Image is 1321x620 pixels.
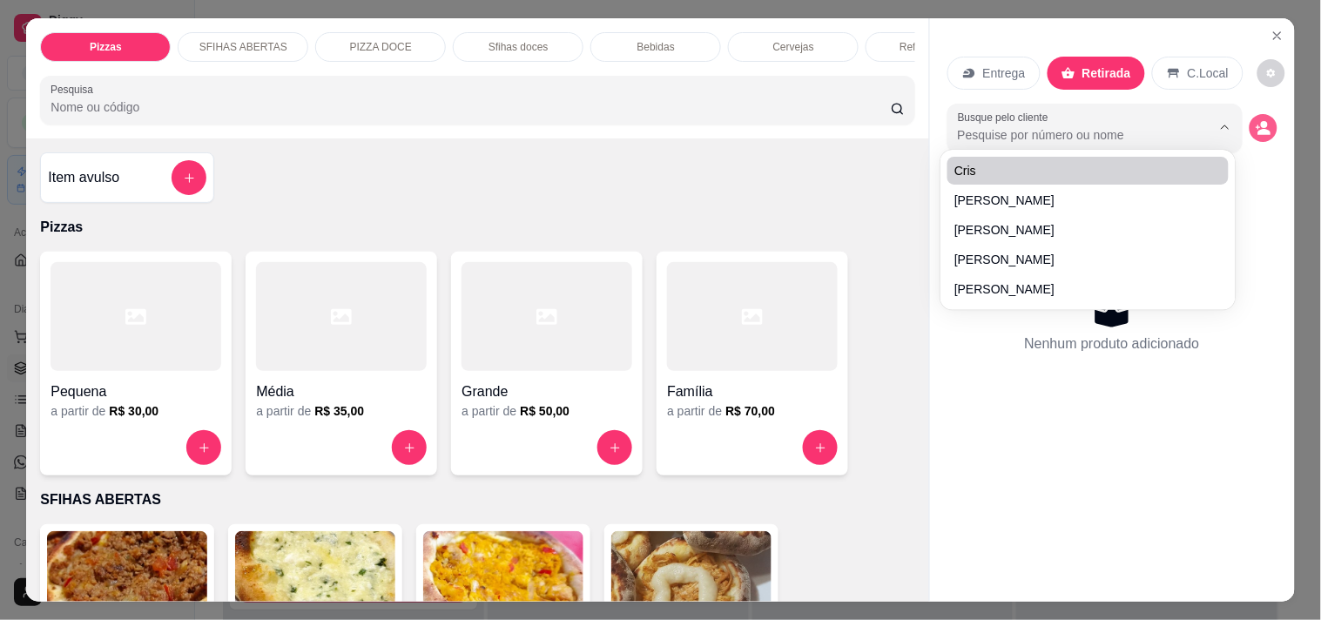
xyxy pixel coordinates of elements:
[954,221,1204,239] span: [PERSON_NAME]
[489,40,549,54] p: Sfihas doces
[954,192,1204,209] span: [PERSON_NAME]
[314,402,364,420] h6: R$ 35,00
[900,40,962,54] p: Refrigerantes
[109,402,158,420] h6: R$ 30,00
[958,126,1183,144] input: Busque pelo cliente
[256,381,427,402] h4: Média
[1188,64,1229,82] p: C.Local
[958,110,1055,125] label: Busque pelo cliente
[944,153,1232,307] div: Suggestions
[199,40,287,54] p: SFIHAS ABERTAS
[1211,113,1239,141] button: Show suggestions
[725,402,775,420] h6: R$ 70,00
[51,402,221,420] div: a partir de
[1082,64,1131,82] p: Retirada
[392,430,427,465] button: increase-product-quantity
[637,40,675,54] p: Bebidas
[40,217,914,238] p: Pizzas
[954,251,1204,268] span: [PERSON_NAME]
[1264,22,1291,50] button: Close
[172,160,206,195] button: add-separate-item
[186,430,221,465] button: increase-product-quantity
[40,489,914,510] p: SFIHAS ABERTAS
[954,280,1204,298] span: [PERSON_NAME]
[90,40,122,54] p: Pizzas
[667,402,838,420] div: a partir de
[462,402,632,420] div: a partir de
[597,430,632,465] button: increase-product-quantity
[1250,114,1277,142] button: decrease-product-quantity
[350,40,412,54] p: PIZZA DOCE
[51,381,221,402] h4: Pequena
[947,157,1229,303] ul: Suggestions
[803,430,838,465] button: increase-product-quantity
[462,381,632,402] h4: Grande
[1257,59,1285,87] button: decrease-product-quantity
[773,40,814,54] p: Cervejas
[51,98,891,116] input: Pesquisa
[983,64,1026,82] p: Entrega
[520,402,570,420] h6: R$ 50,00
[256,402,427,420] div: a partir de
[48,167,119,188] h4: Item avulso
[51,82,99,97] label: Pesquisa
[1025,334,1200,354] p: Nenhum produto adicionado
[667,381,838,402] h4: Família
[954,162,1204,179] span: cris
